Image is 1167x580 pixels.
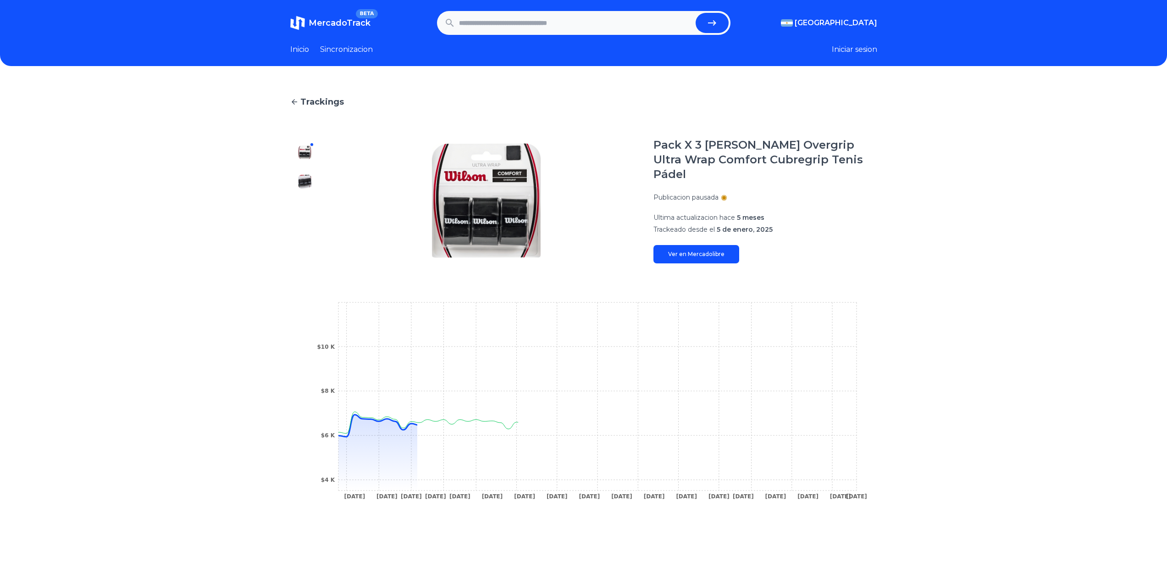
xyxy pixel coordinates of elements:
tspan: [DATE] [708,493,730,500]
span: Ultima actualizacion hace [653,213,735,222]
tspan: $4 K [321,477,335,483]
tspan: [DATE] [611,493,632,500]
span: Trackings [300,95,344,108]
a: Inicio [290,44,309,55]
img: Pack X 3 Wilson Overgrip Ultra Wrap Comfort Cubregrip Tenis Pádel [338,138,635,263]
tspan: $6 K [321,432,335,439]
img: Pack X 3 Wilson Overgrip Ultra Wrap Comfort Cubregrip Tenis Pádel [298,174,312,189]
a: Sincronizacion [320,44,373,55]
tspan: [DATE] [481,493,503,500]
tspan: [DATE] [376,493,398,500]
tspan: [DATE] [643,493,664,500]
a: Ver en Mercadolibre [653,245,739,263]
tspan: [DATE] [425,493,446,500]
tspan: [DATE] [546,493,567,500]
tspan: [DATE] [344,493,365,500]
tspan: $8 K [321,388,335,394]
button: Iniciar sesion [832,44,877,55]
tspan: $10 K [317,344,335,350]
tspan: [DATE] [579,493,600,500]
tspan: [DATE] [676,493,697,500]
tspan: [DATE] [830,493,851,500]
img: Pack X 3 Wilson Overgrip Ultra Wrap Comfort Cubregrip Tenis Pádel [298,145,312,160]
span: 5 meses [737,213,764,222]
tspan: [DATE] [449,493,470,500]
h1: Pack X 3 [PERSON_NAME] Overgrip Ultra Wrap Comfort Cubregrip Tenis Pádel [653,138,877,182]
p: Publicacion pausada [653,193,719,202]
span: Trackeado desde el [653,225,715,234]
span: BETA [356,9,377,18]
img: MercadoTrack [290,16,305,30]
a: MercadoTrackBETA [290,16,371,30]
tspan: [DATE] [401,493,422,500]
tspan: [DATE] [514,493,535,500]
tspan: [DATE] [765,493,786,500]
span: [GEOGRAPHIC_DATA] [795,17,877,28]
tspan: [DATE] [846,493,867,500]
tspan: [DATE] [732,493,753,500]
button: [GEOGRAPHIC_DATA] [781,17,877,28]
tspan: [DATE] [797,493,819,500]
span: MercadoTrack [309,18,371,28]
img: Argentina [781,19,793,27]
span: 5 de enero, 2025 [717,225,773,234]
a: Trackings [290,95,877,108]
